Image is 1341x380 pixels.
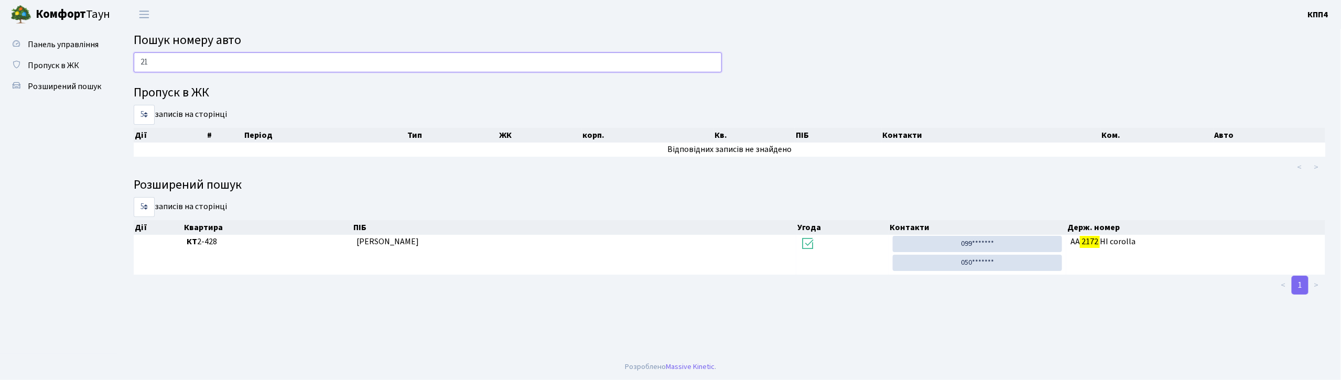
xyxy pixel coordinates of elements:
[356,236,419,247] span: [PERSON_NAME]
[28,60,79,71] span: Пропуск в ЖК
[1100,128,1214,143] th: Ком.
[134,197,155,217] select: записів на сторінці
[882,128,1100,143] th: Контакти
[1214,128,1326,143] th: Авто
[1308,8,1328,21] a: КПП4
[131,6,157,23] button: Переключити навігацію
[1308,9,1328,20] b: КПП4
[797,220,889,235] th: Угода
[5,55,110,76] a: Пропуск в ЖК
[134,220,183,235] th: Дії
[625,361,716,373] div: Розроблено .
[28,81,101,92] span: Розширений пошук
[187,236,349,248] span: 2-428
[134,52,722,72] input: Пошук
[134,178,1325,193] h4: Розширений пошук
[714,128,795,143] th: Кв.
[187,236,198,247] b: КТ
[28,39,99,50] span: Панель управління
[889,220,1066,235] th: Контакти
[666,361,715,372] a: Massive Kinetic
[134,105,155,125] select: записів на сторінці
[134,128,206,143] th: Дії
[5,76,110,97] a: Розширений пошук
[183,220,353,235] th: Квартира
[1292,276,1308,295] a: 1
[134,143,1325,157] td: Відповідних записів не знайдено
[1080,234,1100,249] mark: 2172
[36,6,86,23] b: Комфорт
[243,128,406,143] th: Період
[1070,236,1321,248] span: АА НІ corolla
[134,197,227,217] label: записів на сторінці
[134,105,227,125] label: записів на сторінці
[795,128,881,143] th: ПІБ
[406,128,498,143] th: Тип
[581,128,714,143] th: корп.
[10,4,31,25] img: logo.png
[134,85,1325,101] h4: Пропуск в ЖК
[134,31,241,49] span: Пошук номеру авто
[206,128,243,143] th: #
[1067,220,1326,235] th: Держ. номер
[498,128,581,143] th: ЖК
[352,220,796,235] th: ПІБ
[36,6,110,24] span: Таун
[5,34,110,55] a: Панель управління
